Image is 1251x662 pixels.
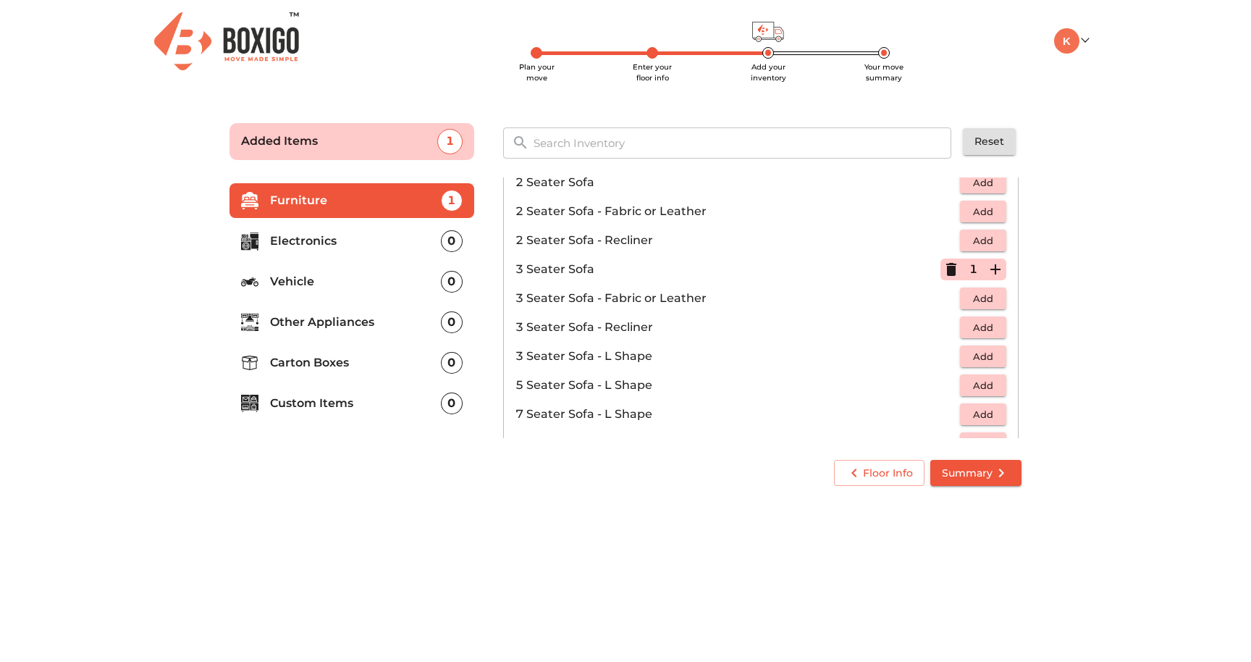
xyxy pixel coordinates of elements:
[960,201,1006,223] button: Add
[960,288,1006,310] button: Add
[751,62,786,83] span: Add your inventory
[846,464,913,482] span: Floor Info
[960,403,1006,426] button: Add
[967,204,999,220] span: Add
[515,203,960,220] p: 2 Seater Sofa - Fabric or Leather
[441,230,463,252] div: 0
[942,464,1010,482] span: Summary
[441,352,463,374] div: 0
[437,129,463,154] div: 1
[967,348,999,365] span: Add
[930,460,1022,487] button: Summary
[270,232,441,250] p: Electronics
[515,319,960,336] p: 3 Seater Sofa - Recliner
[515,261,940,278] p: 3 Seater Sofa
[967,377,999,394] span: Add
[967,435,999,452] span: Add
[515,174,960,191] p: 2 Seater Sofa
[967,290,999,307] span: Add
[960,317,1006,339] button: Add
[515,348,960,365] p: 3 Seater Sofa - L Shape
[969,261,977,278] p: 1
[960,432,1006,455] button: Add
[967,319,999,336] span: Add
[960,230,1006,252] button: Add
[864,62,903,83] span: Your move summary
[270,314,441,331] p: Other Appliances
[633,62,672,83] span: Enter your floor info
[974,133,1004,151] span: Reset
[967,232,999,249] span: Add
[515,435,960,452] p: Footrest
[441,311,463,333] div: 0
[967,175,999,191] span: Add
[270,273,441,290] p: Vehicle
[960,172,1006,194] button: Add
[515,232,960,249] p: 2 Seater Sofa - Recliner
[963,128,1016,155] button: Reset
[519,62,555,83] span: Plan your move
[525,127,961,159] input: Search Inventory
[515,377,960,394] p: 5 Seater Sofa - L Shape
[834,460,924,487] button: Floor Info
[270,395,441,412] p: Custom Items
[441,190,463,211] div: 1
[967,406,999,423] span: Add
[441,393,463,414] div: 0
[515,290,960,307] p: 3 Seater Sofa - Fabric or Leather
[154,12,299,70] img: Boxigo
[441,271,463,293] div: 0
[241,133,437,150] p: Added Items
[940,259,962,280] button: Delete Item
[960,345,1006,368] button: Add
[960,374,1006,397] button: Add
[515,406,960,423] p: 7 Seater Sofa - L Shape
[270,192,441,209] p: Furniture
[270,354,441,372] p: Carton Boxes
[985,259,1006,280] button: Add Item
